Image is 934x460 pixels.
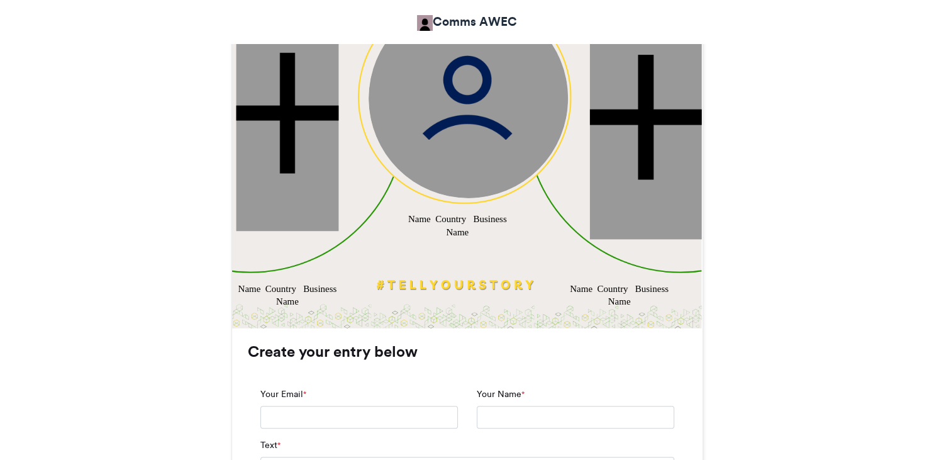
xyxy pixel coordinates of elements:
[417,13,517,31] a: Comms AWEC
[236,282,338,308] div: Name Country Business Name
[477,388,525,401] label: Your Name
[248,344,687,359] h3: Create your entry below
[406,213,508,239] div: Name Country Business Name
[260,439,281,452] label: Text
[417,15,433,31] img: Comms AWEC
[568,282,670,308] div: Name Country Business Name
[260,388,306,401] label: Your Email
